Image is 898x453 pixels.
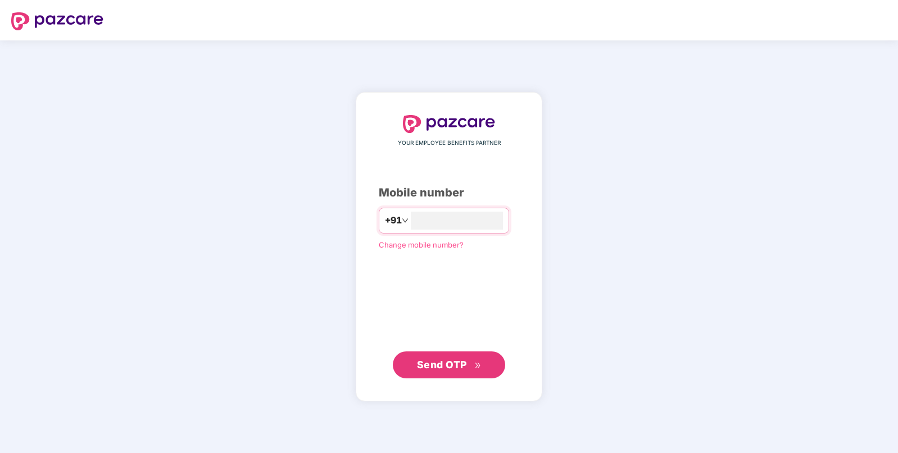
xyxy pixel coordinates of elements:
[402,217,409,224] span: down
[11,12,103,30] img: logo
[385,213,402,227] span: +91
[398,139,501,148] span: YOUR EMPLOYEE BENEFITS PARTNER
[379,240,464,249] a: Change mobile number?
[379,184,519,202] div: Mobile number
[393,351,505,378] button: Send OTPdouble-right
[403,115,495,133] img: logo
[417,359,467,370] span: Send OTP
[474,362,482,369] span: double-right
